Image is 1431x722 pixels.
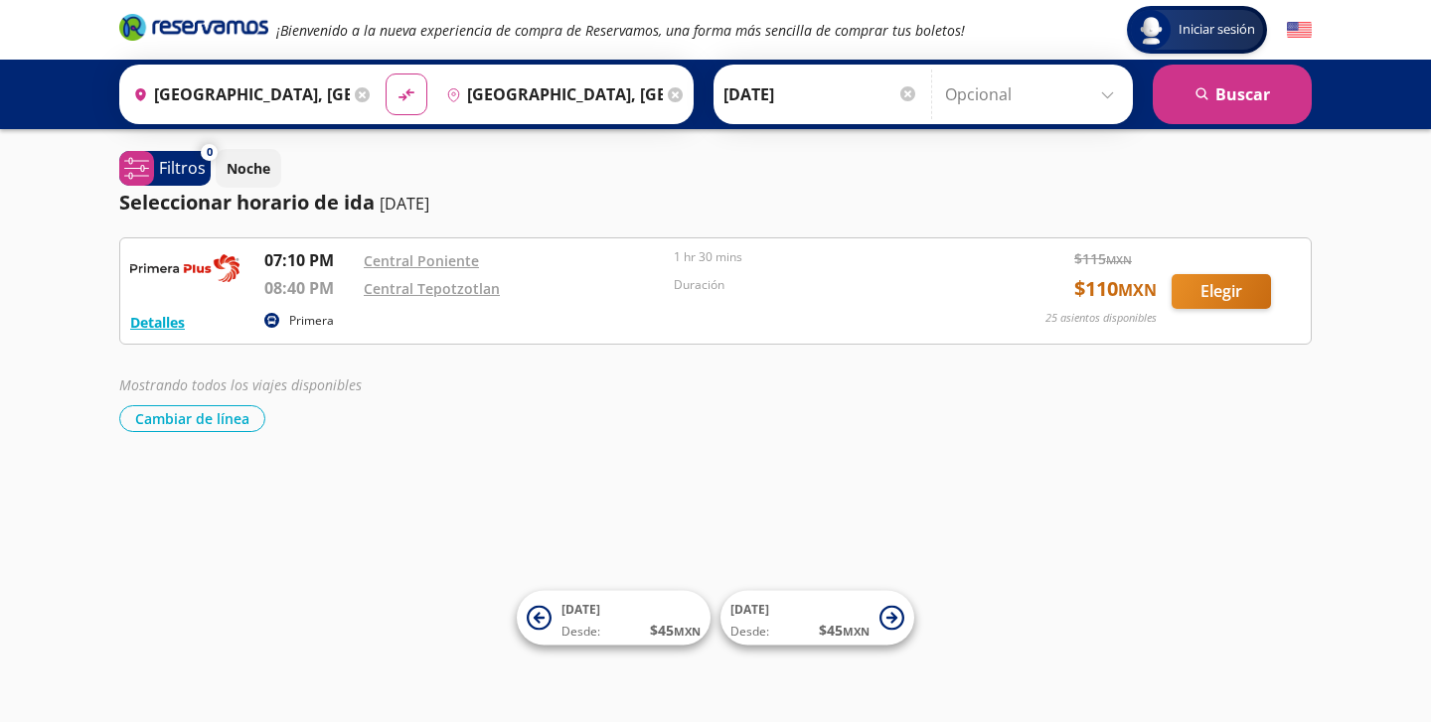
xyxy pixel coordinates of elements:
button: Noche [216,149,281,188]
span: $ 45 [819,620,870,641]
small: MXN [1106,252,1132,267]
p: 08:40 PM [264,276,354,300]
p: 25 asientos disponibles [1045,310,1157,327]
p: 1 hr 30 mins [674,248,974,266]
button: [DATE]Desde:$45MXN [720,591,914,646]
button: Elegir [1172,274,1271,309]
em: Mostrando todos los viajes disponibles [119,375,362,394]
input: Buscar Destino [438,70,663,119]
button: Cambiar de línea [119,405,265,432]
p: Primera [289,312,334,330]
button: [DATE]Desde:$45MXN [517,591,711,646]
img: RESERVAMOS [130,248,239,288]
p: [DATE] [380,192,429,216]
em: ¡Bienvenido a la nueva experiencia de compra de Reservamos, una forma más sencilla de comprar tus... [276,21,965,40]
small: MXN [1118,279,1157,301]
span: Desde: [561,623,600,641]
span: Iniciar sesión [1171,20,1263,40]
span: 0 [207,144,213,161]
a: Brand Logo [119,12,268,48]
input: Elegir Fecha [723,70,918,119]
input: Buscar Origen [125,70,350,119]
a: Central Poniente [364,251,479,270]
span: [DATE] [561,601,600,618]
button: English [1287,18,1312,43]
small: MXN [843,624,870,639]
small: MXN [674,624,701,639]
button: Buscar [1153,65,1312,124]
input: Opcional [945,70,1123,119]
i: Brand Logo [119,12,268,42]
p: Duración [674,276,974,294]
a: Central Tepotzotlan [364,279,500,298]
span: $ 110 [1074,274,1157,304]
button: Detalles [130,312,185,333]
p: Filtros [159,156,206,180]
span: Desde: [730,623,769,641]
span: $ 45 [650,620,701,641]
button: 0Filtros [119,151,211,186]
p: 07:10 PM [264,248,354,272]
span: [DATE] [730,601,769,618]
p: Seleccionar horario de ida [119,188,375,217]
p: Noche [227,158,270,179]
span: $ 115 [1074,248,1132,269]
